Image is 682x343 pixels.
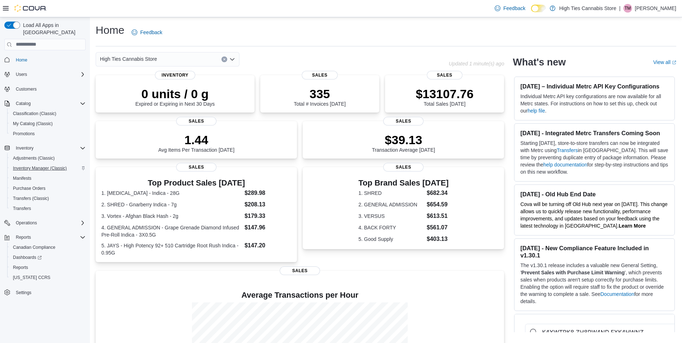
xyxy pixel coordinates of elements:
[513,56,566,68] h2: What's new
[244,212,291,220] dd: $179.33
[13,233,34,242] button: Reports
[16,234,31,240] span: Reports
[1,99,88,109] button: Catalog
[372,133,435,147] p: $39.13
[10,263,31,272] a: Reports
[16,145,33,151] span: Inventory
[13,144,36,152] button: Inventory
[13,186,46,191] span: Purchase Orders
[13,265,28,270] span: Reports
[244,189,291,197] dd: $289.98
[10,243,58,252] a: Canadian Compliance
[1,143,88,153] button: Inventory
[7,203,88,214] button: Transfers
[7,119,88,129] button: My Catalog (Classic)
[16,57,27,63] span: Home
[416,87,473,101] p: $13107.76
[7,242,88,252] button: Canadian Compliance
[449,61,504,67] p: Updated 1 minute(s) ago
[427,212,449,220] dd: $613.51
[13,196,49,201] span: Transfers (Classic)
[302,71,338,79] span: Sales
[10,154,86,163] span: Adjustments (Classic)
[492,1,528,15] a: Feedback
[10,194,86,203] span: Transfers (Classic)
[10,204,34,213] a: Transfers
[13,206,31,211] span: Transfers
[1,287,88,297] button: Settings
[176,117,216,125] span: Sales
[10,129,38,138] a: Promotions
[10,109,59,118] a: Classification (Classic)
[10,253,86,262] span: Dashboards
[13,99,86,108] span: Catalog
[520,129,669,137] h3: [DATE] - Integrated Metrc Transfers Coming Soon
[101,212,242,220] dt: 3. Vortex - Afghan Black Hash - 2g
[10,119,56,128] a: My Catalog (Classic)
[1,84,88,94] button: Customers
[10,253,45,262] a: Dashboards
[13,155,55,161] span: Adjustments (Classic)
[229,56,235,62] button: Open list of options
[10,273,86,282] span: Washington CCRS
[619,223,646,229] strong: Learn More
[135,87,215,107] div: Expired or Expiring in Next 30 Days
[10,174,34,183] a: Manifests
[672,60,676,65] svg: External link
[520,244,669,259] h3: [DATE] - New Compliance Feature Included in v1.30.1
[13,219,40,227] button: Operations
[358,224,424,231] dt: 4. BACK FORTY
[600,291,634,297] a: Documentation
[4,52,86,316] nav: Complex example
[13,85,40,93] a: Customers
[383,117,424,125] span: Sales
[16,101,31,106] span: Catalog
[13,165,67,171] span: Inventory Manager (Classic)
[244,223,291,232] dd: $147.96
[503,5,525,12] span: Feedback
[427,71,462,79] span: Sales
[13,70,30,79] button: Users
[13,233,86,242] span: Reports
[624,4,631,13] span: TM
[531,5,546,12] input: Dark Mode
[16,86,37,92] span: Customers
[427,223,449,232] dd: $561.07
[244,241,291,250] dd: $147.20
[13,131,35,137] span: Promotions
[101,291,498,299] h4: Average Transactions per Hour
[20,22,86,36] span: Load All Apps in [GEOGRAPHIC_DATA]
[7,183,88,193] button: Purchase Orders
[13,99,33,108] button: Catalog
[10,243,86,252] span: Canadian Compliance
[10,164,70,173] a: Inventory Manager (Classic)
[16,72,27,77] span: Users
[528,108,545,114] a: help file
[1,69,88,79] button: Users
[1,232,88,242] button: Reports
[520,93,669,114] p: Individual Metrc API key configurations are now available for all Metrc states. For instructions ...
[13,70,86,79] span: Users
[158,133,234,153] div: Avg Items Per Transaction [DATE]
[10,154,58,163] a: Adjustments (Classic)
[427,200,449,209] dd: $654.59
[135,87,215,101] p: 0 units / 0 g
[1,218,88,228] button: Operations
[358,235,424,243] dt: 5. Good Supply
[7,109,88,119] button: Classification (Classic)
[358,179,449,187] h3: Top Brand Sales [DATE]
[221,56,227,62] button: Clear input
[10,129,86,138] span: Promotions
[294,87,345,107] div: Total # Invoices [DATE]
[7,273,88,283] button: [US_STATE] CCRS
[520,83,669,90] h3: [DATE] – Individual Metrc API Key Configurations
[158,133,234,147] p: 1.44
[10,164,86,173] span: Inventory Manager (Classic)
[10,273,53,282] a: [US_STATE] CCRS
[13,144,86,152] span: Inventory
[7,163,88,173] button: Inventory Manager (Classic)
[16,290,31,296] span: Settings
[520,201,667,229] span: Cova will be turning off Old Hub next year on [DATE]. This change allows us to quickly release ne...
[557,147,578,153] a: Transfers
